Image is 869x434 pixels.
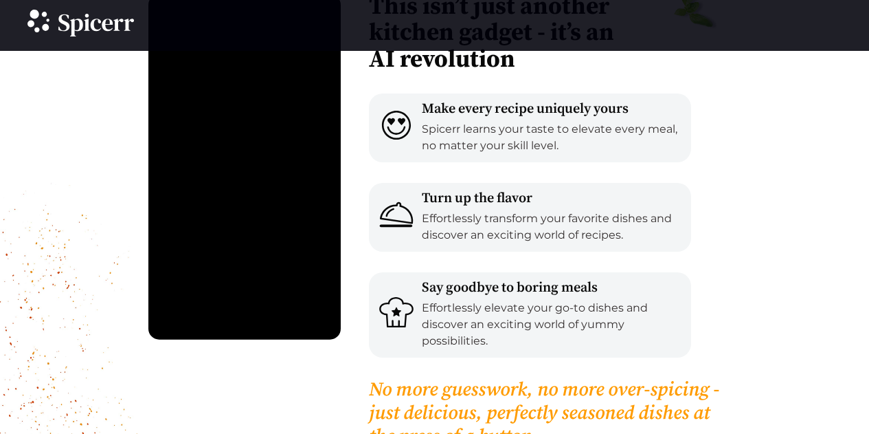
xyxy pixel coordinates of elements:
[422,100,629,118] span: Make every recipe uniquely yours
[422,210,683,243] p: Effortlessly transform your favorite dishes and discover an exciting world of recipes.
[422,300,683,349] p: Effortlessly elevate your go-to dishes and discover an exciting world of yummy possibilities.
[422,121,683,154] p: Spicerr learns your taste to elevate every meal, no matter your skill level.
[422,190,532,207] span: Turn up the flavor
[422,279,598,296] span: Say goodbye to boring meals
